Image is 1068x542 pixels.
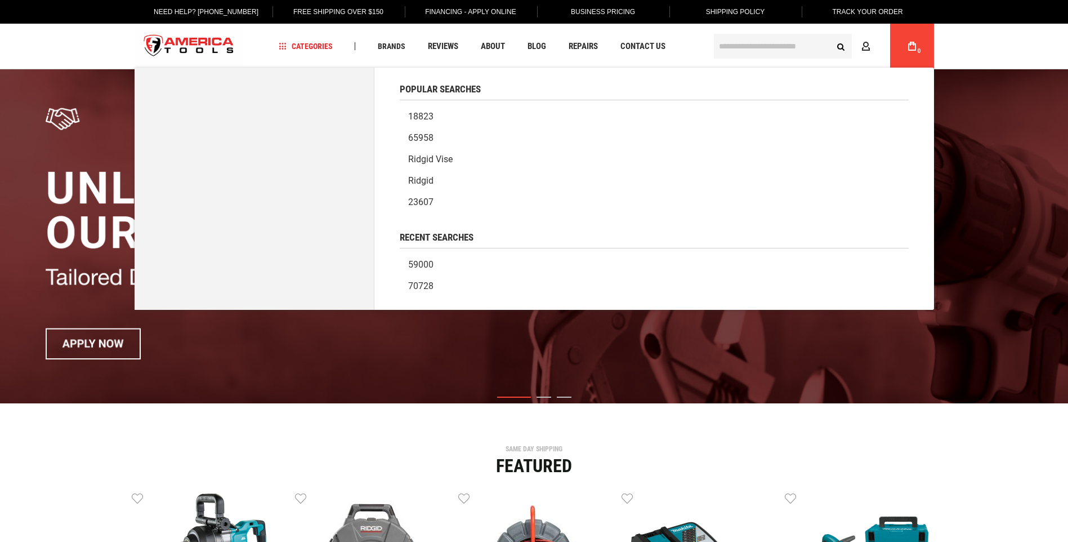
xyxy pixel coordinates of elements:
span: Blog [528,42,546,51]
a: 70728 [400,276,909,297]
a: 65958 [400,127,909,149]
span: Recent Searches [400,233,473,242]
span: About [481,42,505,51]
a: About [476,39,510,54]
a: Contact Us [615,39,671,54]
a: Repairs [564,39,603,54]
span: Brands [378,42,405,50]
span: Contact Us [620,42,665,51]
a: Categories [274,39,338,54]
span: Categories [279,42,333,50]
span: Popular Searches [400,85,481,94]
a: 59000 [400,254,909,276]
a: 0 [901,24,923,69]
a: Blog [522,39,551,54]
span: Reviews [428,42,458,51]
div: SAME DAY SHIPPING [132,446,937,452]
a: Reviews [423,39,463,54]
a: Brands [373,39,410,54]
span: Shipping Policy [706,8,765,16]
a: store logo [135,25,244,68]
a: Ridgid vise [400,149,909,170]
span: 0 [918,48,921,54]
a: 18823 [400,106,909,127]
a: Ridgid [400,170,909,192]
img: America Tools [135,25,244,68]
button: Search [830,35,852,57]
span: Repairs [569,42,598,51]
div: Featured [132,457,937,475]
a: 23607 [400,192,909,213]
